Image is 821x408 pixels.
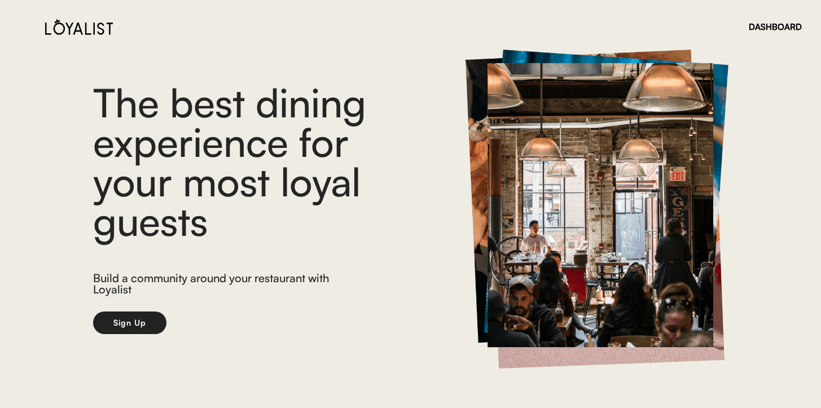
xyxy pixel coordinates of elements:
[45,19,113,35] img: Loyalist%20Logo%20Black.svg
[466,50,728,368] img: https%3A%2F%2Fcad833e4373cb143c693037db6b1f8a3.cdn.bubble.io%2Ff1706310385766x357021172207471900%...
[749,23,802,31] div: DASHBOARD
[93,312,166,334] button: Sign Up
[93,273,340,298] div: Build a community around your restaurant with Loyalist
[93,82,432,240] div: The best dining experience for your most loyal guests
